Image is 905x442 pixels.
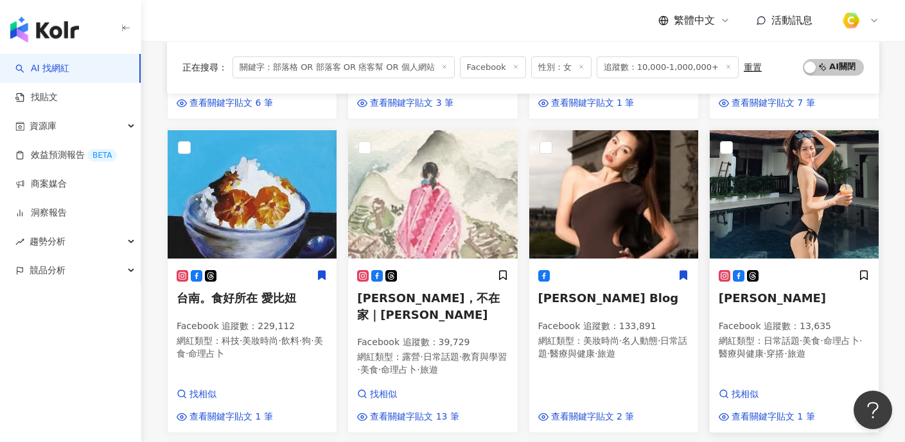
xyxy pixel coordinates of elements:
img: KOL Avatar [168,130,337,259]
span: · [859,336,862,346]
span: · [311,336,313,346]
span: · [186,348,188,359]
span: 資源庫 [30,112,57,140]
span: 名人動態 [622,336,658,346]
span: 繁體中文 [674,13,715,28]
span: · [417,364,419,375]
img: KOL Avatar [710,130,879,259]
p: 網紅類型 ： [357,351,508,376]
p: 網紅類型 ： [719,335,870,360]
span: Facebook [460,56,526,78]
span: · [547,348,550,359]
a: 查看關鍵字貼文 6 筆 [177,97,273,110]
span: 美妝時尚 [242,336,278,346]
span: 醫療與健康 [550,348,595,359]
span: · [459,352,462,362]
a: 效益預測報告BETA [15,149,117,162]
span: 性別：女 [531,56,592,78]
span: 命理占卜 [381,364,417,375]
span: 日常話題 [423,352,459,362]
a: 查看關鍵字貼文 3 筆 [357,97,453,110]
span: · [378,364,381,375]
a: 查看關鍵字貼文 2 筆 [538,411,635,423]
span: 關鍵字：部落格 OR 部落客 OR 痞客幫 OR 個人網站 [233,56,455,78]
span: 美食 [177,336,323,359]
span: 狗 [302,336,311,346]
span: · [764,348,766,359]
span: 競品分析 [30,256,66,285]
a: 找相似 [177,388,273,401]
a: 查看關鍵字貼文 1 筆 [538,97,635,110]
span: 趨勢分析 [30,227,66,256]
span: · [357,364,360,375]
span: · [420,352,423,362]
iframe: Help Scout Beacon - Open [854,391,892,429]
span: 穿搭 [766,348,784,359]
a: KOL Avatar[PERSON_NAME]Facebook 追蹤數：13,635網紅類型：日常話題·美食·命理占卜·醫療與健康·穿搭·旅遊找相似查看關鍵字貼文 1 筆 [709,130,879,433]
span: 找相似 [732,388,759,401]
span: 查看關鍵字貼文 13 筆 [370,411,459,423]
span: 查看關鍵字貼文 6 筆 [189,97,273,110]
span: 台南。食好所在 愛比妞 [177,291,296,305]
span: 旅遊 [420,364,438,375]
a: 商案媒合 [15,178,67,191]
span: · [784,348,787,359]
span: 找相似 [370,388,397,401]
span: rise [15,237,24,246]
span: 查看關鍵字貼文 2 筆 [551,411,635,423]
span: 命理占卜 [823,336,859,346]
span: · [240,336,242,346]
span: 追蹤數：10,000-1,000,000+ [597,56,739,78]
span: 美食 [360,364,378,375]
span: 日常話題 [538,336,688,359]
span: · [619,336,622,346]
a: 找相似 [719,388,815,401]
a: 查看關鍵字貼文 1 筆 [177,411,273,423]
span: 查看關鍵字貼文 1 筆 [189,411,273,423]
span: 露營 [402,352,420,362]
span: 美妝時尚 [583,336,619,346]
a: searchAI 找網紅 [15,62,69,75]
p: 網紅類型 ： [177,335,328,360]
p: Facebook 追蹤數 ： 39,729 [357,336,508,349]
a: 查看關鍵字貼文 13 筆 [357,411,459,423]
a: 查看關鍵字貼文 7 筆 [719,97,815,110]
span: 活動訊息 [771,14,813,26]
span: · [658,336,660,346]
img: logo [10,17,79,42]
a: KOL Avatar[PERSON_NAME]，不在家｜[PERSON_NAME]Facebook 追蹤數：39,729網紅類型：露營·日常話題·教育與學習·美食·命理占卜·旅遊找相似查看關鍵字... [347,130,518,433]
span: 查看關鍵字貼文 1 筆 [551,97,635,110]
span: 科技 [222,336,240,346]
span: 日常話題 [764,336,800,346]
span: · [800,336,802,346]
p: Facebook 追蹤數 ： 13,635 [719,320,870,333]
a: 找貼文 [15,91,58,104]
a: 洞察報告 [15,207,67,219]
span: 正在搜尋 ： [182,62,227,72]
span: [PERSON_NAME] [719,291,826,305]
span: 美食 [802,336,820,346]
span: 旅遊 [597,348,615,359]
p: Facebook 追蹤數 ： 229,112 [177,320,328,333]
a: KOL Avatar[PERSON_NAME] BlogFacebook 追蹤數：133,891網紅類型：美妝時尚·名人動態·日常話題·醫療與健康·旅遊查看關鍵字貼文 2 筆 [529,130,699,433]
span: [PERSON_NAME]，不在家｜[PERSON_NAME] [357,291,499,321]
span: 查看關鍵字貼文 3 筆 [370,97,453,110]
img: KOL Avatar [529,130,698,259]
span: · [595,348,597,359]
span: · [299,336,302,346]
a: KOL Avatar台南。食好所在 愛比妞Facebook 追蹤數：229,112網紅類型：科技·美妝時尚·飲料·狗·美食·命理占卜找相似查看關鍵字貼文 1 筆 [167,130,337,433]
span: 教育與學習 [462,352,507,362]
span: · [278,336,281,346]
a: 找相似 [357,388,459,401]
img: KOL Avatar [348,130,517,259]
span: 命理占卜 [188,348,224,359]
span: 找相似 [189,388,216,401]
span: 查看關鍵字貼文 7 筆 [732,97,815,110]
img: %E6%96%B9%E5%BD%A2%E7%B4%94.png [839,8,863,33]
p: Facebook 追蹤數 ： 133,891 [538,320,689,333]
span: [PERSON_NAME] Blog [538,291,679,305]
p: 網紅類型 ： [538,335,689,360]
span: 醫療與健康 [719,348,764,359]
div: 重置 [744,62,762,72]
span: 旅遊 [787,348,805,359]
